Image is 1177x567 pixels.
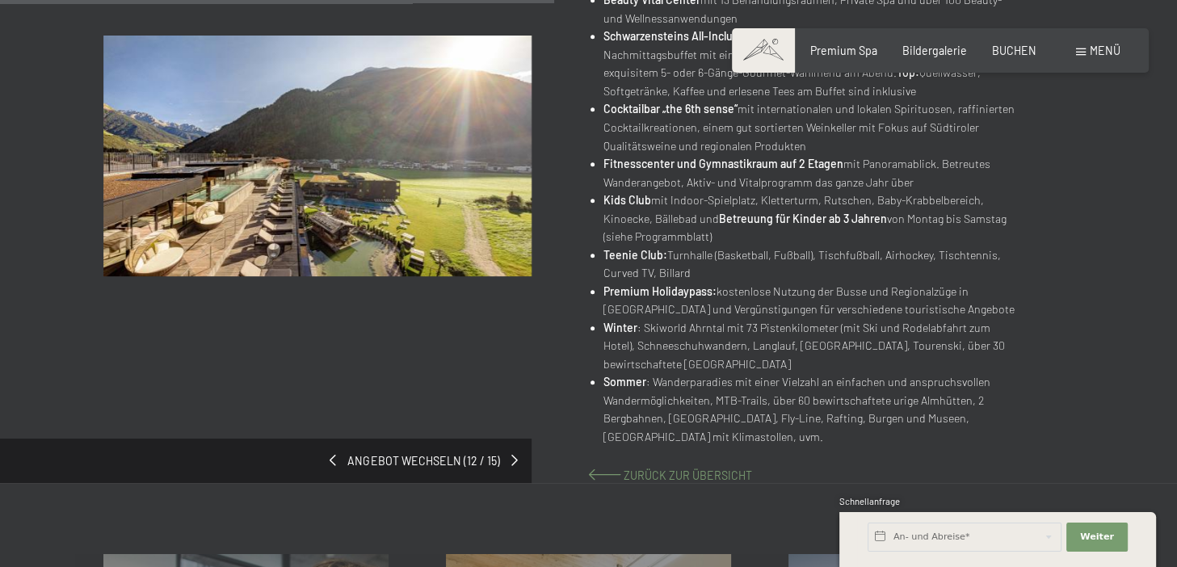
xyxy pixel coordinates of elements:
li: mit internationalen und lokalen Spirituosen, raffinierten Cocktailkreationen, einem gut sortierte... [603,100,1017,155]
li: mit Panoramablick. Betreutes Wanderangebot, Aktiv- und Vitalprogramm das ganze Jahr über [603,155,1017,191]
li: : Wanderparadies mit einer Vielzahl an einfachen und anspruchsvollen Wandermöglichkeiten, MTB-Tra... [603,373,1017,446]
a: BUCHEN [992,44,1036,57]
strong: Fitnesscenter und Gymnastikraum auf 2 Etagen [603,157,843,170]
li: : Skiworld Ahrntal mit 73 Pistenkilometer (mit Ski und Rodelabfahrt zum Hotel), Schneeschuhwander... [603,319,1017,374]
strong: Kids Club [603,193,651,207]
img: Wochenangebot - Top Angebot [103,36,532,276]
a: Premium Spa [810,44,877,57]
strong: Schwarzensteins All-Inclusive-¾-Pension [603,29,815,43]
li: mit traumhaftem Frühstücksbuffet, Nachmittagsbuffet mit einer großzügigen Auswahl an Snacks und D... [603,27,1017,100]
span: Schnellanfrage [839,496,900,506]
span: Zurück zur Übersicht [624,468,752,482]
a: Zurück zur Übersicht [589,468,752,482]
a: Bildergalerie [902,44,967,57]
strong: Betreuung für Kinder ab 3 Jahren [719,212,887,225]
strong: Cocktailbar „the 6th sense“ [603,102,738,115]
li: Turnhalle (Basketball, Fußball), Tischfußball, Airhockey, Tischtennis, Curved TV, Billard [603,246,1017,283]
strong: Sommer [603,375,646,388]
li: kostenlose Nutzung der Busse und Regionalzüge in [GEOGRAPHIC_DATA] und Vergünstigungen für versch... [603,283,1017,319]
span: Angebot wechseln (12 / 15) [336,453,511,469]
strong: Winter [603,321,637,334]
button: Weiter [1066,523,1128,552]
li: mit Indoor-Spielplatz, Kletterturm, Rutschen, Baby-Krabbelbereich, Kinoecke, Bällebad und von Mon... [603,191,1017,246]
strong: Teenie Club: [603,248,667,262]
strong: Premium Holidaypass: [603,284,717,298]
span: Weiter [1080,531,1114,544]
span: Menü [1090,44,1120,57]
